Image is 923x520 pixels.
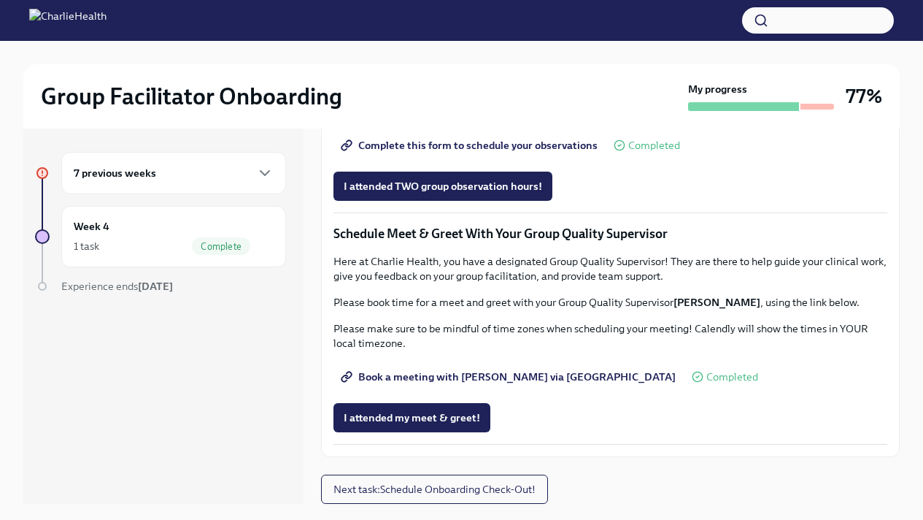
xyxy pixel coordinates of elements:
[344,138,598,153] span: Complete this form to schedule your observations
[344,179,542,194] span: I attended TWO group observation hours!
[333,321,887,351] p: Please make sure to be mindful of time zones when scheduling your meeting! Calendly will show the...
[333,254,887,283] p: Here at Charlie Health, you have a designated Group Quality Supervisor! They are there to help gu...
[333,362,686,391] a: Book a meeting with [PERSON_NAME] via [GEOGRAPHIC_DATA]
[74,218,109,234] h6: Week 4
[344,370,676,384] span: Book a meeting with [PERSON_NAME] via [GEOGRAPHIC_DATA]
[673,296,760,309] strong: [PERSON_NAME]
[333,172,552,201] button: I attended TWO group observation hours!
[333,295,887,310] p: Please book time for a meet and greet with your Group Quality Supervisor , using the link below.
[35,206,286,267] a: Week 41 taskComplete
[688,82,747,96] strong: My progress
[344,410,480,425] span: I attended my meet & greet!
[138,280,173,293] strong: [DATE]
[192,241,250,252] span: Complete
[333,131,608,160] a: Complete this form to schedule your observations
[61,280,173,293] span: Experience ends
[333,225,887,242] p: Schedule Meet & Greet With Your Group Quality Supervisor
[706,372,758,383] span: Completed
[628,140,680,151] span: Completed
[333,482,536,497] span: Next task : Schedule Onboarding Check-Out!
[29,9,107,32] img: CharlieHealth
[846,83,882,110] h3: 77%
[74,165,156,181] h6: 7 previous weeks
[333,403,490,432] button: I attended my meet & greet!
[321,475,548,504] button: Next task:Schedule Onboarding Check-Out!
[74,239,99,253] div: 1 task
[41,82,342,111] h2: Group Facilitator Onboarding
[61,152,286,194] div: 7 previous weeks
